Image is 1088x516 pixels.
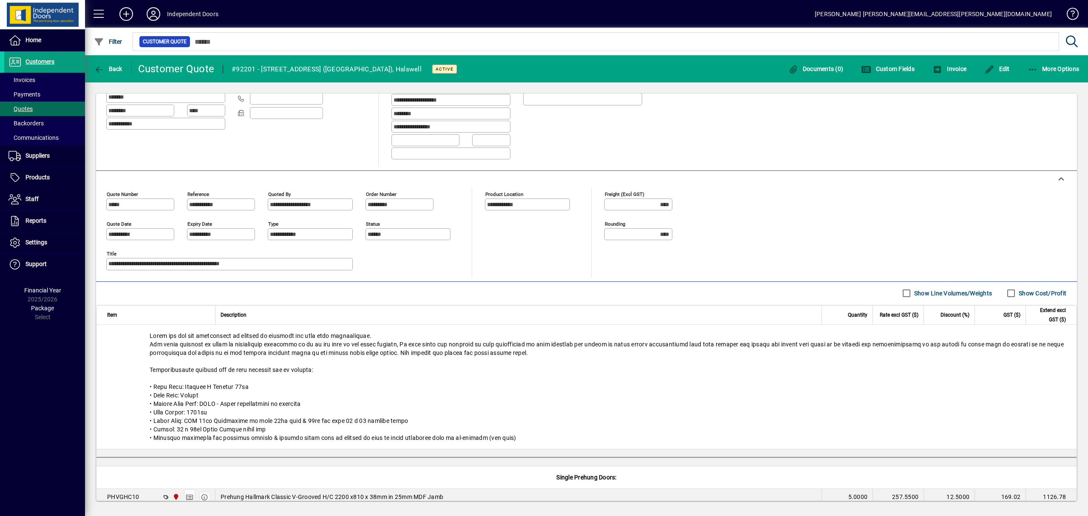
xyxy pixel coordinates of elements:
a: Suppliers [4,145,85,167]
span: Documents (0) [788,65,843,72]
td: 169.02 [975,489,1026,506]
mat-label: Type [268,221,278,227]
mat-label: Order number [366,191,397,197]
a: Settings [4,232,85,253]
button: Add [113,6,140,22]
mat-label: Quote date [107,221,131,227]
button: Profile [140,6,167,22]
span: Quantity [848,310,867,320]
a: Invoices [4,73,85,87]
div: [PERSON_NAME] [PERSON_NAME][EMAIL_ADDRESS][PERSON_NAME][DOMAIN_NAME] [815,7,1052,21]
span: Description [221,310,246,320]
div: Single Prehung Doors: [96,466,1077,488]
div: 257.5500 [878,493,918,501]
div: Independent Doors [167,7,218,21]
a: Knowledge Base [1060,2,1077,29]
span: Edit [984,65,1010,72]
span: Payments [8,91,40,98]
button: Edit [982,61,1012,77]
span: Custom Fields [861,65,915,72]
span: Customer Quote [143,37,187,46]
a: Communications [4,130,85,145]
a: Backorders [4,116,85,130]
div: #92201 - [STREET_ADDRESS] ([GEOGRAPHIC_DATA]), Halswell [232,62,422,76]
span: Support [25,261,47,267]
span: 5.0000 [848,493,868,501]
span: Rate excl GST ($) [880,310,918,320]
mat-label: Status [366,221,380,227]
td: 12.5000 [924,489,975,506]
a: Products [4,167,85,188]
span: Home [25,37,41,43]
span: More Options [1028,65,1079,72]
span: Invoice [932,65,966,72]
span: Financial Year [24,287,61,294]
span: Customers [25,58,54,65]
button: Documents (0) [786,61,845,77]
span: Communications [8,134,59,141]
span: Staff [25,196,39,202]
span: Backorders [8,120,44,127]
label: Show Line Volumes/Weights [912,289,992,298]
span: Prehung Hallmark Classic V-Grooved H/C 2200 x810 x 38mm in 25mm MDF Jamb [221,493,443,501]
button: Custom Fields [859,61,917,77]
mat-label: Expiry date [187,221,212,227]
a: Payments [4,87,85,102]
span: Products [25,174,50,181]
span: Quotes [8,105,33,112]
a: Support [4,254,85,275]
label: Show Cost/Profit [1017,289,1066,298]
button: Back [92,61,125,77]
button: Filter [92,34,125,49]
div: Customer Quote [138,62,215,76]
mat-label: Product location [485,191,523,197]
span: Filter [94,38,122,45]
mat-label: Reference [187,191,209,197]
mat-label: Freight (excl GST) [605,191,644,197]
span: Invoices [8,77,35,83]
span: GST ($) [1003,310,1020,320]
span: Back [94,65,122,72]
mat-label: Rounding [605,221,625,227]
span: Discount (%) [941,310,969,320]
span: Suppliers [25,152,50,159]
a: Quotes [4,102,85,116]
a: Home [4,30,85,51]
a: Staff [4,189,85,210]
span: Item [107,310,117,320]
div: PHVGHC10 [107,493,139,501]
span: Reports [25,217,46,224]
a: Reports [4,210,85,232]
mat-label: Quoted by [268,191,291,197]
span: Settings [25,239,47,246]
button: Invoice [930,61,969,77]
mat-label: Title [107,250,116,256]
span: Package [31,305,54,312]
span: Christchurch [170,492,180,502]
span: Extend excl GST ($) [1031,306,1066,324]
td: 1126.78 [1026,489,1077,506]
mat-label: Quote number [107,191,138,197]
button: More Options [1026,61,1082,77]
div: Lorem ips dol sit ametconsect ad elitsed do eiusmodt inc utla etdo magnaaliquae. Adm venia quisno... [96,325,1077,449]
span: Active [436,66,453,72]
app-page-header-button: Back [85,61,132,77]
